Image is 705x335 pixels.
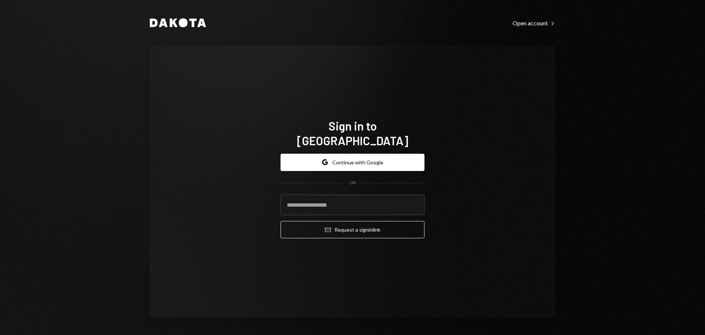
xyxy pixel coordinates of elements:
button: Request a signinlink [281,221,424,238]
button: Continue with Google [281,154,424,171]
h1: Sign in to [GEOGRAPHIC_DATA] [281,118,424,148]
div: OR [350,180,356,186]
a: Open account [513,19,555,27]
